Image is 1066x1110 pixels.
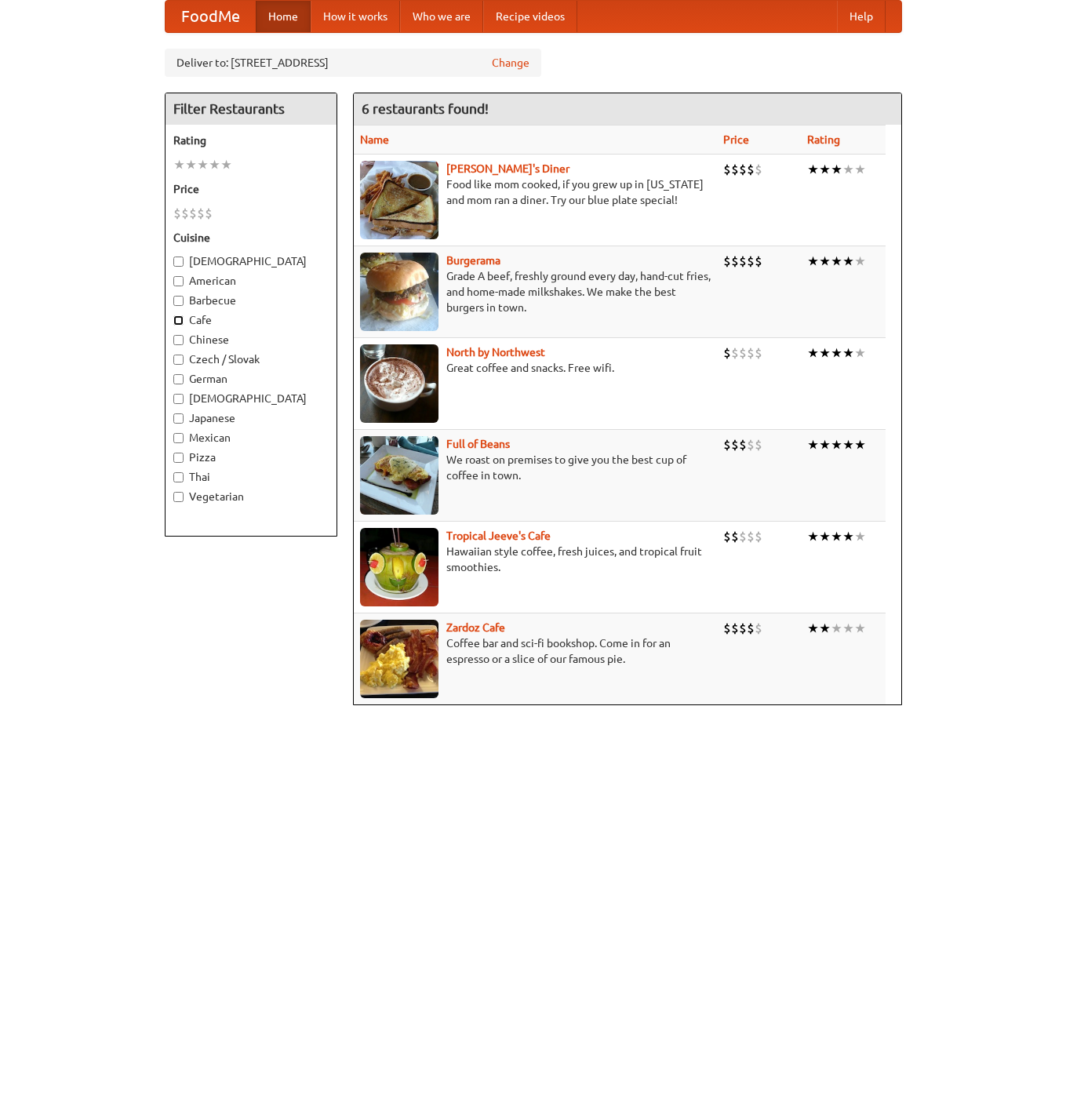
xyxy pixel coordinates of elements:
[360,133,389,146] a: Name
[446,162,569,175] b: [PERSON_NAME]'s Diner
[173,312,329,328] label: Cafe
[173,156,185,173] li: ★
[173,410,329,426] label: Japanese
[360,452,711,483] p: We roast on premises to give you the best cup of coffee in town.
[173,276,184,286] input: American
[842,528,854,545] li: ★
[173,293,329,308] label: Barbecue
[360,620,438,698] img: zardoz.jpg
[755,436,762,453] li: $
[723,436,731,453] li: $
[739,161,747,178] li: $
[173,296,184,306] input: Barbecue
[739,436,747,453] li: $
[854,528,866,545] li: ★
[731,253,739,270] li: $
[842,620,854,637] li: ★
[731,161,739,178] li: $
[173,391,329,406] label: [DEMOGRAPHIC_DATA]
[854,344,866,362] li: ★
[837,1,886,32] a: Help
[173,315,184,326] input: Cafe
[166,1,256,32] a: FoodMe
[842,253,854,270] li: ★
[360,268,711,315] p: Grade A beef, freshly ground every day, hand-cut fries, and home-made milkshakes. We make the bes...
[819,161,831,178] li: ★
[739,620,747,637] li: $
[854,436,866,453] li: ★
[492,55,529,71] a: Change
[446,254,500,267] a: Burgerama
[747,253,755,270] li: $
[723,253,731,270] li: $
[311,1,400,32] a: How it works
[723,528,731,545] li: $
[173,205,181,222] li: $
[400,1,483,32] a: Who we are
[747,161,755,178] li: $
[360,528,438,606] img: jeeves.jpg
[819,253,831,270] li: ★
[446,346,545,358] b: North by Northwest
[173,413,184,424] input: Japanese
[755,344,762,362] li: $
[173,133,329,148] h5: Rating
[755,528,762,545] li: $
[723,344,731,362] li: $
[173,492,184,502] input: Vegetarian
[446,438,510,450] a: Full of Beans
[807,620,819,637] li: ★
[819,436,831,453] li: ★
[173,371,329,387] label: German
[807,436,819,453] li: ★
[731,528,739,545] li: $
[173,433,184,443] input: Mexican
[819,528,831,545] li: ★
[173,453,184,463] input: Pizza
[807,528,819,545] li: ★
[723,133,749,146] a: Price
[723,161,731,178] li: $
[819,620,831,637] li: ★
[755,253,762,270] li: $
[854,620,866,637] li: ★
[360,177,711,208] p: Food like mom cooked, if you grew up in [US_STATE] and mom ran a diner. Try our blue plate special!
[173,273,329,289] label: American
[747,528,755,545] li: $
[173,332,329,348] label: Chinese
[831,344,842,362] li: ★
[173,489,329,504] label: Vegetarian
[197,205,205,222] li: $
[831,528,842,545] li: ★
[185,156,197,173] li: ★
[755,620,762,637] li: $
[173,181,329,197] h5: Price
[173,374,184,384] input: German
[360,344,438,423] img: north.jpg
[807,253,819,270] li: ★
[755,161,762,178] li: $
[362,101,489,116] ng-pluralize: 6 restaurants found!
[854,161,866,178] li: ★
[446,530,551,542] b: Tropical Jeeve's Cafe
[173,257,184,267] input: [DEMOGRAPHIC_DATA]
[173,253,329,269] label: [DEMOGRAPHIC_DATA]
[807,161,819,178] li: ★
[739,528,747,545] li: $
[739,253,747,270] li: $
[197,156,209,173] li: ★
[360,635,711,667] p: Coffee bar and sci-fi bookshop. Come in for an espresso or a slice of our famous pie.
[256,1,311,32] a: Home
[173,430,329,446] label: Mexican
[842,436,854,453] li: ★
[483,1,577,32] a: Recipe videos
[166,93,337,125] h4: Filter Restaurants
[173,469,329,485] label: Thai
[831,620,842,637] li: ★
[731,344,739,362] li: $
[807,344,819,362] li: ★
[854,253,866,270] li: ★
[173,449,329,465] label: Pizza
[173,472,184,482] input: Thai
